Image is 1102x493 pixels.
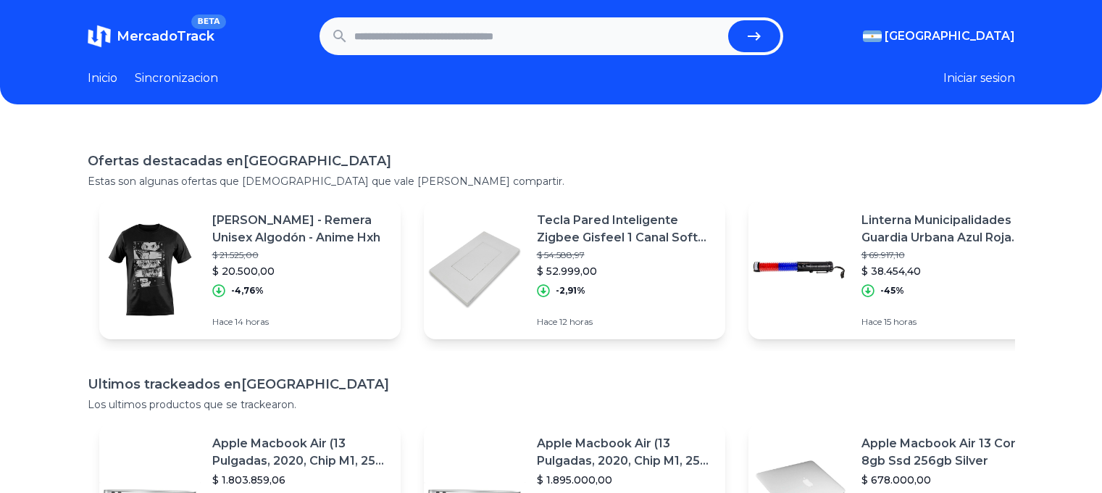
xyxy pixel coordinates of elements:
[861,316,1038,328] p: Hace 15 horas
[424,200,725,339] a: Featured imageTecla Pared Inteligente Zigbee Gisfeel 1 Canal Soft Touch$ 54.588,97$ 52.999,00-2,9...
[212,473,389,487] p: $ 1.803.859,06
[537,212,714,246] p: Tecla Pared Inteligente Zigbee Gisfeel 1 Canal Soft Touch
[863,28,1015,45] button: [GEOGRAPHIC_DATA]
[191,14,225,29] span: BETA
[861,249,1038,261] p: $ 69.917,10
[537,316,714,328] p: Hace 12 horas
[135,70,218,87] a: Sincronizacion
[537,435,714,470] p: Apple Macbook Air (13 Pulgadas, 2020, Chip M1, 256 Gb De Ssd, 8 Gb De Ram) - Plata
[117,28,214,44] span: MercadoTrack
[88,25,214,48] a: MercadoTrackBETA
[556,285,585,297] p: -2,91%
[943,70,1015,87] button: Iniciar sesion
[537,249,714,261] p: $ 54.588,97
[880,285,904,297] p: -45%
[88,397,1015,412] p: Los ultimos productos que se trackearon.
[212,249,389,261] p: $ 21.525,00
[88,25,111,48] img: MercadoTrack
[212,212,389,246] p: [PERSON_NAME] - Remera Unisex Algodón - Anime Hxh
[863,30,882,42] img: Argentina
[99,219,201,320] img: Featured image
[212,316,389,328] p: Hace 14 horas
[88,174,1015,188] p: Estas son algunas ofertas que [DEMOGRAPHIC_DATA] que vale [PERSON_NAME] compartir.
[99,200,401,339] a: Featured image[PERSON_NAME] - Remera Unisex Algodón - Anime Hxh$ 21.525,00$ 20.500,00-4,76%Hace 1...
[861,435,1038,470] p: Apple Macbook Air 13 Core I5 8gb Ssd 256gb Silver
[88,70,117,87] a: Inicio
[748,200,1050,339] a: Featured imageLinterna Municipalidades Guardia Urbana Azul Roja A300r/b-cd$ 69.917,10$ 38.454,40-...
[88,374,1015,394] h1: Ultimos trackeados en [GEOGRAPHIC_DATA]
[424,219,525,320] img: Featured image
[748,219,850,320] img: Featured image
[537,473,714,487] p: $ 1.895.000,00
[861,212,1038,246] p: Linterna Municipalidades Guardia Urbana Azul Roja A300r/b-cd
[212,264,389,278] p: $ 20.500,00
[212,435,389,470] p: Apple Macbook Air (13 Pulgadas, 2020, Chip M1, 256 Gb De Ssd, 8 Gb De Ram) - Plata
[88,151,1015,171] h1: Ofertas destacadas en [GEOGRAPHIC_DATA]
[231,285,264,297] p: -4,76%
[861,264,1038,278] p: $ 38.454,40
[861,473,1038,487] p: $ 678.000,00
[537,264,714,278] p: $ 52.999,00
[885,28,1015,45] span: [GEOGRAPHIC_DATA]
